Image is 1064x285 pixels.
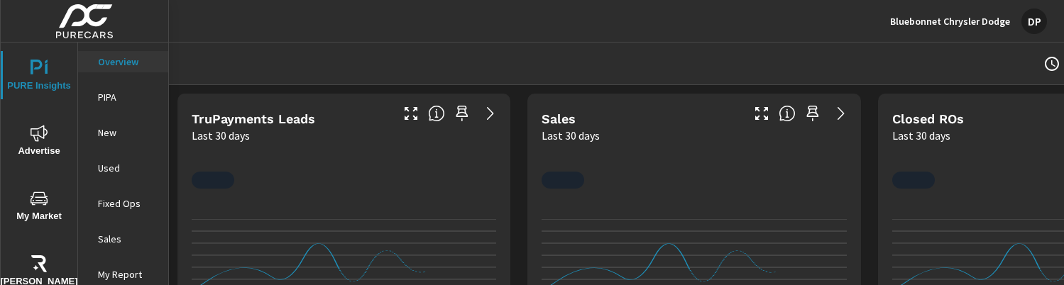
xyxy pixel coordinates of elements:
[78,122,168,143] div: New
[98,267,157,281] p: My Report
[542,111,576,126] h5: Sales
[78,51,168,72] div: Overview
[5,190,73,225] span: My Market
[1021,9,1047,34] div: DP
[428,105,445,122] span: The number of truPayments leads.
[892,111,964,126] h5: Closed ROs
[5,60,73,94] span: PURE Insights
[98,196,157,211] p: Fixed Ops
[830,102,852,125] a: See more details in report
[78,228,168,250] div: Sales
[78,157,168,179] div: Used
[98,232,157,246] p: Sales
[779,105,796,122] span: Number of vehicles sold by the dealership over the selected date range. [Source: This data is sou...
[78,193,168,214] div: Fixed Ops
[400,102,422,125] button: Make Fullscreen
[78,86,168,108] div: PIPA
[192,127,250,144] p: Last 30 days
[892,127,950,144] p: Last 30 days
[451,102,473,125] span: Save this to your personalized report
[479,102,502,125] a: See more details in report
[5,125,73,160] span: Advertise
[542,127,600,144] p: Last 30 days
[98,125,157,140] p: New
[192,111,315,126] h5: truPayments Leads
[98,90,157,104] p: PIPA
[750,102,773,125] button: Make Fullscreen
[98,161,157,175] p: Used
[98,55,157,69] p: Overview
[890,15,1010,28] p: Bluebonnet Chrysler Dodge
[78,264,168,285] div: My Report
[801,102,824,125] span: Save this to your personalized report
